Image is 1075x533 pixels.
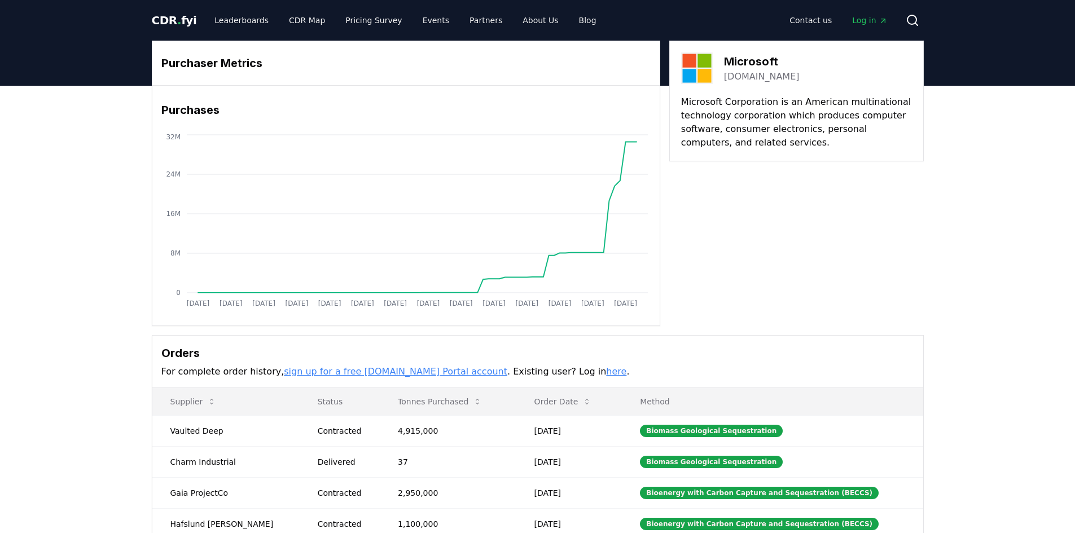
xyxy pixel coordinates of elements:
[161,55,651,72] h3: Purchaser Metrics
[205,10,278,30] a: Leaderboards
[284,366,507,377] a: sign up for a free [DOMAIN_NAME] Portal account
[384,299,407,307] tspan: [DATE]
[482,299,506,307] tspan: [DATE]
[640,456,783,468] div: Biomass Geological Sequestration
[389,390,491,413] button: Tonnes Purchased
[724,70,800,83] a: [DOMAIN_NAME]
[252,299,275,307] tspan: [DATE]
[780,10,841,30] a: Contact us
[449,299,472,307] tspan: [DATE]
[161,102,651,118] h3: Purchases
[843,10,896,30] a: Log in
[380,415,516,446] td: 4,915,000
[606,366,626,377] a: here
[581,299,604,307] tspan: [DATE]
[170,249,181,257] tspan: 8M
[152,12,197,28] a: CDR.fyi
[186,299,209,307] tspan: [DATE]
[631,396,914,407] p: Method
[640,425,783,437] div: Biomass Geological Sequestration
[166,210,181,218] tspan: 16M
[852,15,887,26] span: Log in
[152,14,197,27] span: CDR fyi
[161,390,226,413] button: Supplier
[152,446,300,477] td: Charm Industrial
[780,10,896,30] nav: Main
[219,299,242,307] tspan: [DATE]
[318,518,371,530] div: Contracted
[515,299,538,307] tspan: [DATE]
[380,446,516,477] td: 37
[161,365,914,378] p: For complete order history, . Existing user? Log in .
[285,299,308,307] tspan: [DATE]
[152,477,300,508] td: Gaia ProjectCo
[318,299,341,307] tspan: [DATE]
[614,299,637,307] tspan: [DATE]
[309,396,371,407] p: Status
[525,390,601,413] button: Order Date
[516,446,622,477] td: [DATE]
[514,10,567,30] a: About Us
[152,415,300,446] td: Vaulted Deep
[161,345,914,362] h3: Orders
[724,53,800,70] h3: Microsoft
[280,10,334,30] a: CDR Map
[177,14,181,27] span: .
[416,299,440,307] tspan: [DATE]
[548,299,571,307] tspan: [DATE]
[351,299,374,307] tspan: [DATE]
[318,425,371,437] div: Contracted
[640,518,879,530] div: Bioenergy with Carbon Capture and Sequestration (BECCS)
[414,10,458,30] a: Events
[516,415,622,446] td: [DATE]
[681,95,912,149] p: Microsoft Corporation is an American multinational technology corporation which produces computer...
[681,52,713,84] img: Microsoft-logo
[516,477,622,508] td: [DATE]
[570,10,605,30] a: Blog
[336,10,411,30] a: Pricing Survey
[460,10,511,30] a: Partners
[166,170,181,178] tspan: 24M
[318,487,371,499] div: Contracted
[166,133,181,141] tspan: 32M
[640,487,879,499] div: Bioenergy with Carbon Capture and Sequestration (BECCS)
[380,477,516,508] td: 2,950,000
[318,456,371,468] div: Delivered
[176,289,181,297] tspan: 0
[205,10,605,30] nav: Main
